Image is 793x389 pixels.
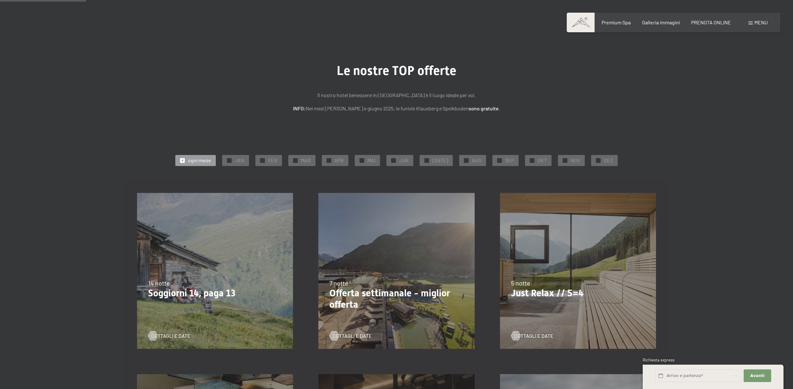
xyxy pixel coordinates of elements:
span: Dettagli e Date [333,332,372,339]
span: ✓ [361,158,363,163]
a: Dettagli e Date [329,332,372,339]
span: ✓ [465,158,468,163]
strong: sono gratuite [469,105,499,111]
span: ✓ [261,158,264,163]
span: APR [334,157,344,164]
span: ✓ [498,158,501,163]
button: Avanti [744,369,771,382]
span: MAR [301,157,311,164]
span: OKT [538,157,547,164]
span: ✓ [228,158,231,163]
span: Menu [754,19,768,25]
p: Offerta settimanale - miglior offerta [329,287,463,310]
a: Dettagli e Date [148,332,190,339]
p: Il nostro hotel benessere in [GEOGRAPHIC_DATA] è il luogo ideale per voi. [238,91,555,99]
a: Galleria immagini [642,19,680,25]
span: JAN [235,157,244,164]
span: Dettagli e Date [151,332,190,339]
span: ✓ [392,158,395,163]
span: [DATE] [432,157,448,164]
span: ogni mese [188,157,211,164]
span: ✓ [564,158,566,163]
span: Le nostre TOP offerte [337,63,456,78]
p: Just Relax // 5=4 [511,287,645,299]
span: ✓ [426,158,428,163]
span: FEB [268,157,277,164]
span: 7 notte [329,279,348,287]
span: ✓ [181,158,184,163]
p: Nei mesi [PERSON_NAME] e giugno 2025, le funivie Klausberg e Speikboden . [238,104,555,113]
span: ✓ [328,158,330,163]
span: Avanti [750,373,765,379]
span: NOV [571,157,580,164]
span: ✓ [597,158,600,163]
span: ✓ [294,158,297,163]
p: Soggiorni 14, paga 13 [148,287,282,299]
span: AUG [472,157,481,164]
span: MAI [367,157,375,164]
strong: INFO: [293,105,306,111]
span: SEP [505,157,514,164]
span: JUN [399,157,409,164]
span: DEZ [604,157,613,164]
a: Dettagli e Date [511,332,553,339]
span: 5 notte [511,279,530,287]
span: 14 notte [148,279,170,287]
span: Dettagli e Date [514,332,553,339]
a: Premium Spa [602,19,631,25]
span: Richiesta express [643,357,674,362]
a: PRENOTA ONLINE [691,19,731,25]
span: ✓ [531,158,534,163]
